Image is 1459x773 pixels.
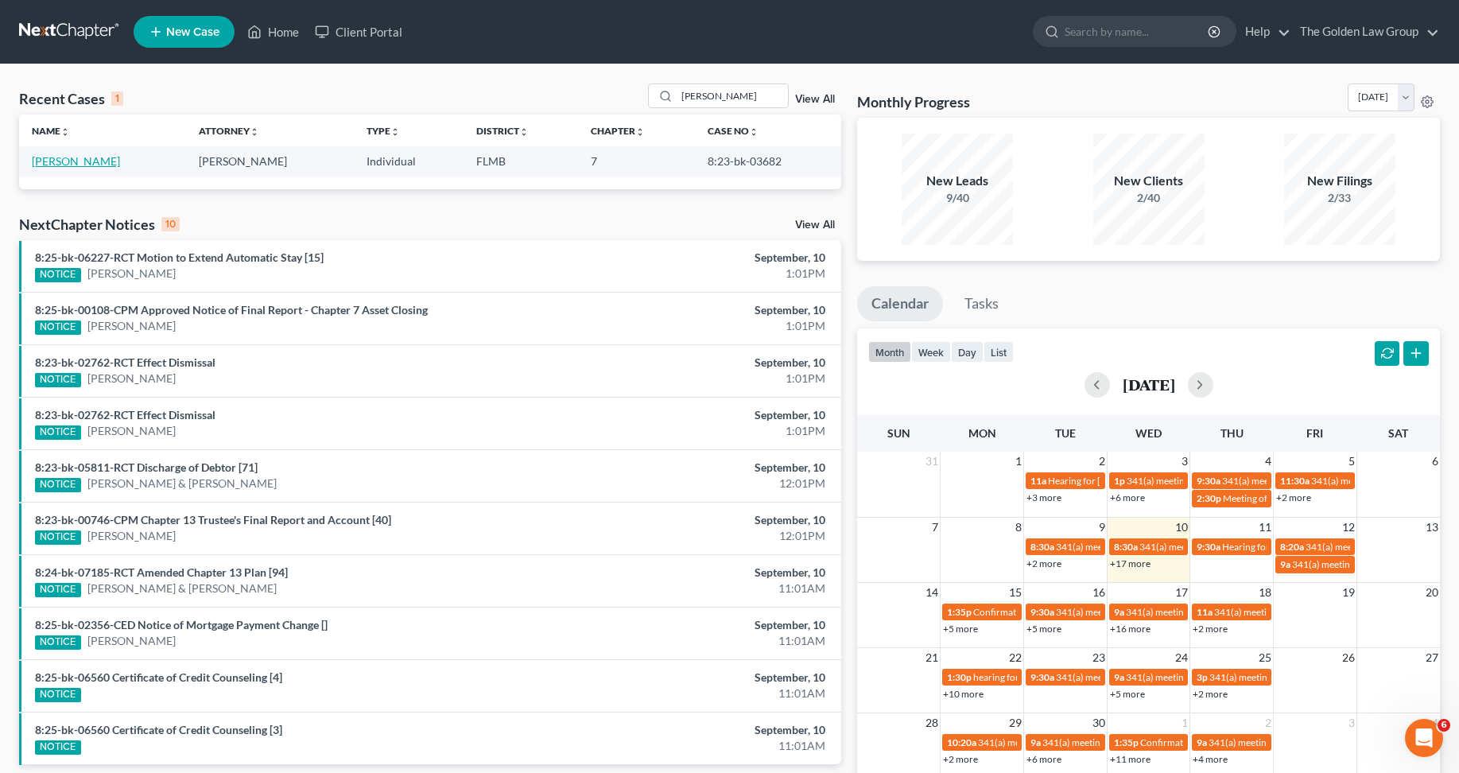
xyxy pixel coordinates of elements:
[978,736,1131,748] span: 341(a) meeting for [PERSON_NAME]
[35,723,282,736] a: 8:25-bk-06560 Certificate of Credit Counseling [3]
[1026,753,1061,765] a: +6 more
[1306,426,1323,440] span: Fri
[1114,736,1139,748] span: 1:35p
[591,125,645,137] a: Chapterunfold_more
[354,146,464,176] td: Individual
[572,670,825,686] div: September, 10
[1284,190,1395,206] div: 2/33
[1127,475,1280,487] span: 341(a) meeting for [PERSON_NAME]
[1347,452,1356,471] span: 5
[749,127,759,137] i: unfold_more
[984,341,1014,363] button: list
[1007,648,1023,667] span: 22
[1424,648,1440,667] span: 27
[572,250,825,266] div: September, 10
[1140,736,1322,748] span: Confirmation Hearing for [PERSON_NAME]
[1222,541,1430,553] span: Hearing for [PERSON_NAME] & [PERSON_NAME]
[695,146,841,176] td: 8:23-bk-03682
[35,565,288,579] a: 8:24-bk-07185-RCT Amended Chapter 13 Plan [94]
[1197,492,1221,504] span: 2:30p
[572,512,825,528] div: September, 10
[572,423,825,439] div: 1:01PM
[1280,558,1290,570] span: 9a
[572,686,825,701] div: 11:01AM
[1257,583,1273,602] span: 18
[1341,518,1356,537] span: 12
[1126,671,1440,683] span: 341(a) meeting for [PERSON_NAME] [PERSON_NAME] & [PERSON_NAME]
[1014,518,1023,537] span: 8
[1026,557,1061,569] a: +2 more
[35,635,81,650] div: NOTICE
[1220,426,1244,440] span: Thu
[572,476,825,491] div: 12:01PM
[1048,475,1172,487] span: Hearing for [PERSON_NAME]
[868,341,911,363] button: month
[35,583,81,597] div: NOTICE
[307,17,410,46] a: Client Portal
[1193,688,1228,700] a: +2 more
[1091,583,1107,602] span: 16
[1214,606,1368,618] span: 341(a) meeting for [PERSON_NAME]
[1424,518,1440,537] span: 13
[1197,736,1207,748] span: 9a
[1292,558,1445,570] span: 341(a) meeting for [PERSON_NAME]
[35,740,81,755] div: NOTICE
[930,518,940,537] span: 7
[19,215,180,234] div: NextChapter Notices
[250,127,259,137] i: unfold_more
[35,251,324,264] a: 8:25-bk-06227-RCT Motion to Extend Automatic Stay [15]
[1007,583,1023,602] span: 15
[1097,518,1107,537] span: 9
[35,618,328,631] a: 8:25-bk-02356-CED Notice of Mortgage Payment Change []
[87,528,176,544] a: [PERSON_NAME]
[111,91,123,106] div: 1
[1007,713,1023,732] span: 29
[1056,541,1209,553] span: 341(a) meeting for [PERSON_NAME]
[795,219,835,231] a: View All
[973,606,1155,618] span: Confirmation Hearing for [PERSON_NAME]
[87,318,176,334] a: [PERSON_NAME]
[887,426,910,440] span: Sun
[1405,719,1443,757] iframe: Intercom live chat
[1193,753,1228,765] a: +4 more
[572,633,825,649] div: 11:01AM
[1097,452,1107,471] span: 2
[1430,452,1440,471] span: 6
[35,513,391,526] a: 8:23-bk-00746-CPM Chapter 13 Trustee's Final Report and Account [40]
[239,17,307,46] a: Home
[947,671,972,683] span: 1:30p
[1174,518,1189,537] span: 10
[1280,541,1304,553] span: 8:20a
[924,648,940,667] span: 21
[1197,606,1213,618] span: 11a
[87,371,176,386] a: [PERSON_NAME]
[708,125,759,137] a: Case Nounfold_more
[87,476,277,491] a: [PERSON_NAME] & [PERSON_NAME]
[943,753,978,765] a: +2 more
[519,127,529,137] i: unfold_more
[1347,713,1356,732] span: 3
[161,217,180,231] div: 10
[795,94,835,105] a: View All
[1042,736,1196,748] span: 341(a) meeting for [PERSON_NAME]
[1139,541,1293,553] span: 341(a) meeting for [PERSON_NAME]
[1209,671,1363,683] span: 341(a) meeting for [PERSON_NAME]
[1030,606,1054,618] span: 9:30a
[1110,557,1151,569] a: +17 more
[186,146,353,176] td: [PERSON_NAME]
[677,84,788,107] input: Search by name...
[1114,475,1125,487] span: 1p
[1110,753,1151,765] a: +11 more
[572,617,825,633] div: September, 10
[1026,491,1061,503] a: +3 more
[199,125,259,137] a: Attorneyunfold_more
[950,286,1013,321] a: Tasks
[35,320,81,335] div: NOTICE
[572,565,825,581] div: September, 10
[1180,452,1189,471] span: 3
[572,528,825,544] div: 12:01PM
[35,425,81,440] div: NOTICE
[1056,606,1209,618] span: 341(a) meeting for [PERSON_NAME]
[1223,492,1399,504] span: Meeting of Creditors for [PERSON_NAME]
[973,671,1096,683] span: hearing for [PERSON_NAME]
